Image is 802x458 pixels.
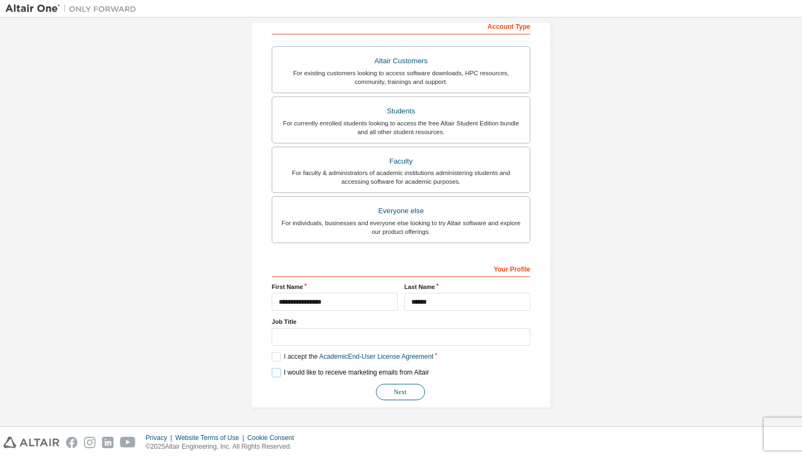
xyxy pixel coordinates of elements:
[146,433,175,442] div: Privacy
[120,437,136,448] img: youtube.svg
[279,119,523,136] div: For currently enrolled students looking to access the free Altair Student Edition bundle and all ...
[84,437,95,448] img: instagram.svg
[279,53,523,69] div: Altair Customers
[5,3,142,14] img: Altair One
[404,282,530,291] label: Last Name
[279,168,523,186] div: For faculty & administrators of academic institutions administering students and accessing softwa...
[66,437,77,448] img: facebook.svg
[146,442,301,451] p: © 2025 Altair Engineering, Inc. All Rights Reserved.
[279,203,523,219] div: Everyone else
[272,260,530,277] div: Your Profile
[272,317,530,326] label: Job Title
[376,384,425,400] button: Next
[247,433,300,442] div: Cookie Consent
[272,17,530,34] div: Account Type
[279,69,523,86] div: For existing customers looking to access software downloads, HPC resources, community, trainings ...
[279,154,523,169] div: Faculty
[272,368,429,377] label: I would like to receive marketing emails from Altair
[272,282,398,291] label: First Name
[279,219,523,236] div: For individuals, businesses and everyone else looking to try Altair software and explore our prod...
[175,433,247,442] div: Website Terms of Use
[102,437,113,448] img: linkedin.svg
[279,104,523,119] div: Students
[3,437,59,448] img: altair_logo.svg
[319,353,433,360] a: Academic End-User License Agreement
[272,352,433,361] label: I accept the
